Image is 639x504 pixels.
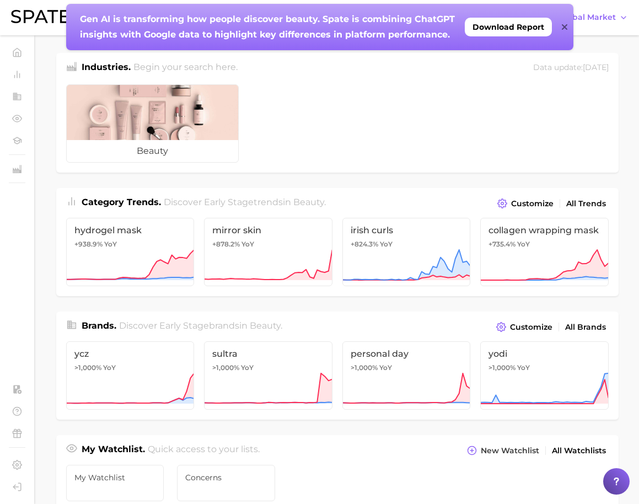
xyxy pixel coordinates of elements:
span: irish curls [351,225,463,235]
span: Discover Early Stage trends in . [164,197,326,207]
a: My Watchlist [66,465,164,501]
a: hydrogel mask+938.9% YoY [66,218,195,286]
span: YoY [379,363,392,372]
span: sultra [212,348,324,359]
span: Concerns [185,473,267,482]
span: YoY [104,240,117,249]
span: hydrogel mask [74,225,186,235]
span: YoY [380,240,393,249]
a: mirror skin+878.2% YoY [204,218,332,286]
span: Category Trends . [82,197,161,207]
a: All Watchlists [549,443,609,458]
span: >1,000% [351,363,378,372]
a: beauty [66,84,239,163]
span: >1,000% [212,363,239,372]
span: collagen wrapping mask [488,225,600,235]
a: All Trends [563,196,609,211]
img: SPATE [11,10,69,23]
span: mirror skin [212,225,324,235]
span: All Trends [566,199,606,208]
span: ycz [74,348,186,359]
a: Log out. Currently logged in with e-mail jkno@cosmax.com. [9,479,25,495]
span: YoY [241,240,254,249]
span: >1,000% [488,363,516,372]
span: YoY [517,363,530,372]
span: +938.9% [74,240,103,248]
span: New Watchlist [481,446,539,455]
a: sultra>1,000% YoY [204,341,332,410]
h2: Quick access to your lists. [148,443,260,458]
span: yodi [488,348,600,359]
h1: My Watchlist. [82,443,145,458]
h2: Begin your search here. [133,61,238,76]
span: beauty [293,197,324,207]
span: All Brands [565,323,606,332]
span: +824.3% [351,240,378,248]
span: +735.4% [488,240,516,248]
a: yodi>1,000% YoY [480,341,609,410]
span: +878.2% [212,240,240,248]
button: Customize [495,196,556,211]
span: beauty [250,320,281,331]
span: Global Market [559,14,616,20]
span: YoY [241,363,254,372]
span: beauty [67,140,238,162]
h1: Industries. [82,61,131,76]
div: Data update: [DATE] [533,61,609,76]
span: Discover Early Stage brands in . [119,320,282,331]
span: Customize [510,323,552,332]
span: My Watchlist [74,473,156,482]
a: Concerns [177,465,275,501]
a: All Brands [562,320,609,335]
a: ycz>1,000% YoY [66,341,195,410]
a: collagen wrapping mask+735.4% YoY [480,218,609,286]
a: irish curls+824.3% YoY [342,218,471,286]
button: Customize [493,319,555,335]
span: personal day [351,348,463,359]
span: YoY [103,363,116,372]
button: New Watchlist [464,443,541,458]
span: YoY [517,240,530,249]
span: Customize [511,199,554,208]
span: All Watchlists [552,446,606,455]
a: personal day>1,000% YoY [342,341,471,410]
span: >1,000% [74,363,101,372]
button: ShowGlobal Market [529,10,631,25]
span: Brands . [82,320,116,331]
